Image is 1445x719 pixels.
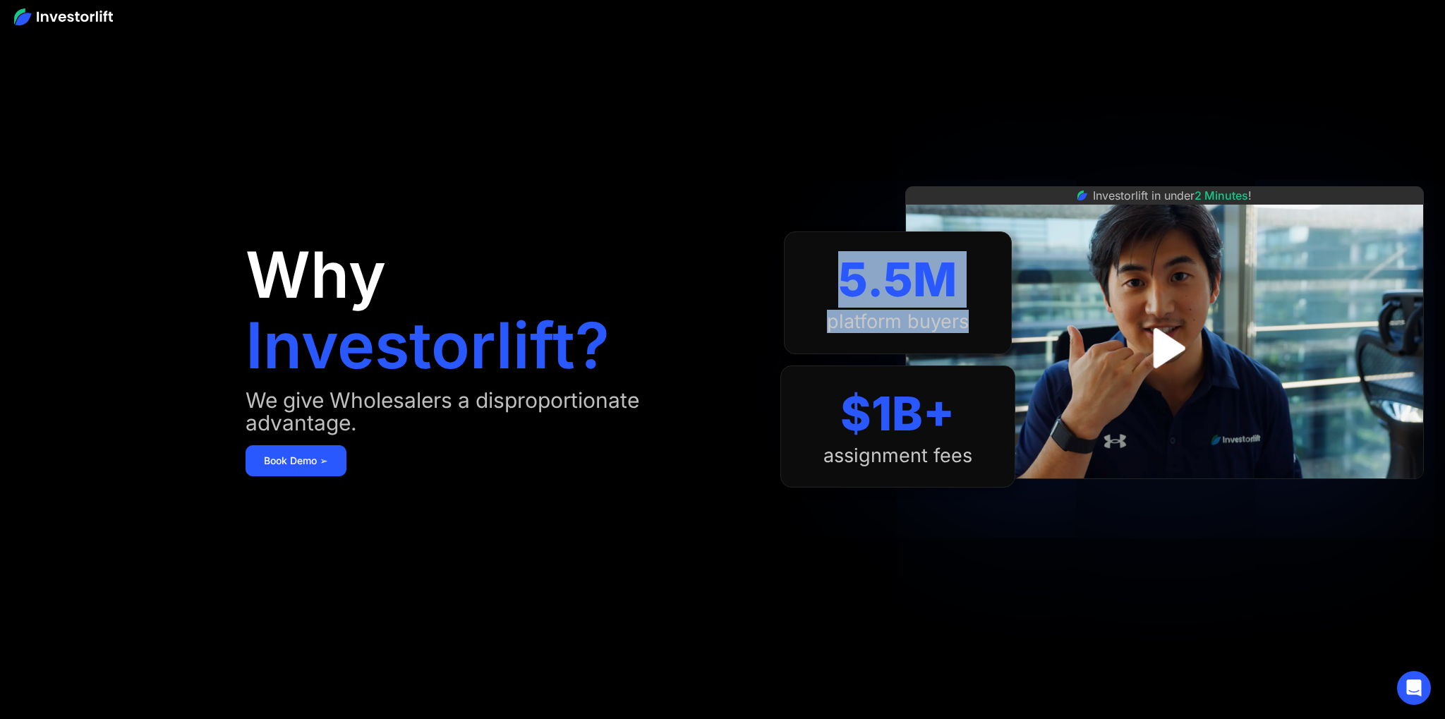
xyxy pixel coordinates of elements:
[838,252,957,308] div: 5.5M
[1058,486,1270,503] iframe: Customer reviews powered by Trustpilot
[1133,317,1196,380] a: open lightbox
[827,310,969,333] div: platform buyers
[1195,188,1248,203] span: 2 Minutes
[246,389,752,434] div: We give Wholesalers a disproportionate advantage.
[246,314,610,377] h1: Investorlift?
[1397,671,1431,705] div: Open Intercom Messenger
[840,386,955,442] div: $1B+
[823,445,972,467] div: assignment fees
[1093,187,1252,204] div: Investorlift in under !
[246,445,346,476] a: Book Demo ➢
[246,243,386,307] h1: Why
